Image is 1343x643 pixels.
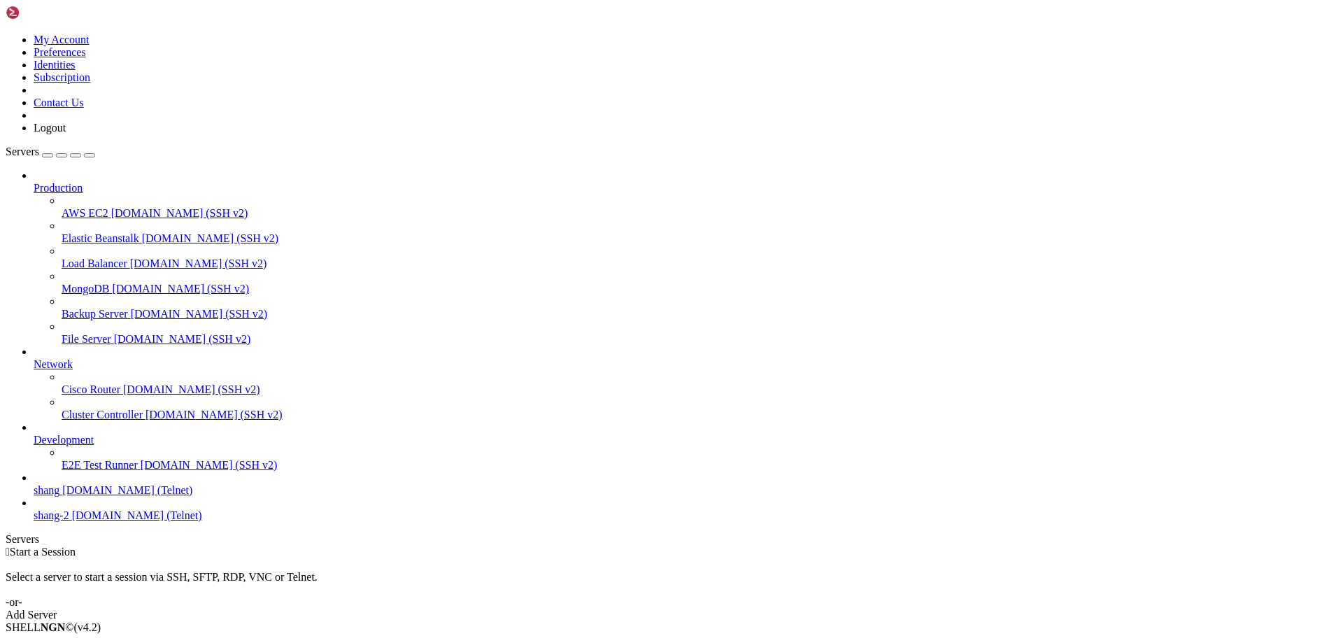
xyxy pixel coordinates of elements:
[142,232,279,244] span: [DOMAIN_NAME] (SSH v2)
[62,371,1337,396] li: Cisco Router [DOMAIN_NAME] (SSH v2)
[34,46,86,58] a: Preferences
[10,546,76,558] span: Start a Session
[6,558,1337,609] div: Select a server to start a session via SSH, SFTP, RDP, VNC or Telnet. -or-
[34,421,1337,472] li: Development
[145,409,283,421] span: [DOMAIN_NAME] (SSH v2)
[62,257,127,269] span: Load Balancer
[6,146,39,157] span: Servers
[62,308,1337,320] a: Backup Server [DOMAIN_NAME] (SSH v2)
[34,434,1337,446] a: Development
[62,232,139,244] span: Elastic Beanstalk
[34,434,94,446] span: Development
[34,182,1337,195] a: Production
[34,358,1337,371] a: Network
[112,283,249,295] span: [DOMAIN_NAME] (SSH v2)
[34,59,76,71] a: Identities
[62,409,1337,421] a: Cluster Controller [DOMAIN_NAME] (SSH v2)
[62,459,1337,472] a: E2E Test Runner [DOMAIN_NAME] (SSH v2)
[111,207,248,219] span: [DOMAIN_NAME] (SSH v2)
[62,409,143,421] span: Cluster Controller
[72,509,202,521] span: [DOMAIN_NAME] (Telnet)
[62,459,138,471] span: E2E Test Runner
[6,146,95,157] a: Servers
[34,34,90,45] a: My Account
[62,257,1337,270] a: Load Balancer [DOMAIN_NAME] (SSH v2)
[34,169,1337,346] li: Production
[62,308,128,320] span: Backup Server
[74,621,101,633] span: 4.2.0
[6,6,86,20] img: Shellngn
[34,97,84,108] a: Contact Us
[114,333,251,345] span: [DOMAIN_NAME] (SSH v2)
[62,333,1337,346] a: File Server [DOMAIN_NAME] (SSH v2)
[34,71,90,83] a: Subscription
[6,609,1337,621] div: Add Server
[62,195,1337,220] li: AWS EC2 [DOMAIN_NAME] (SSH v2)
[62,320,1337,346] li: File Server [DOMAIN_NAME] (SSH v2)
[123,383,260,395] span: [DOMAIN_NAME] (SSH v2)
[34,484,1337,497] a: shang [DOMAIN_NAME] (Telnet)
[62,295,1337,320] li: Backup Server [DOMAIN_NAME] (SSH v2)
[34,497,1337,522] li: shang-2 [DOMAIN_NAME] (Telnet)
[34,122,66,134] a: Logout
[62,333,111,345] span: File Server
[62,283,109,295] span: MongoDB
[131,308,268,320] span: [DOMAIN_NAME] (SSH v2)
[62,383,120,395] span: Cisco Router
[62,270,1337,295] li: MongoDB [DOMAIN_NAME] (SSH v2)
[6,546,10,558] span: 
[141,459,278,471] span: [DOMAIN_NAME] (SSH v2)
[62,383,1337,396] a: Cisco Router [DOMAIN_NAME] (SSH v2)
[6,533,1337,546] div: Servers
[34,472,1337,497] li: shang [DOMAIN_NAME] (Telnet)
[62,207,1337,220] a: AWS EC2 [DOMAIN_NAME] (SSH v2)
[62,396,1337,421] li: Cluster Controller [DOMAIN_NAME] (SSH v2)
[62,283,1337,295] a: MongoDB [DOMAIN_NAME] (SSH v2)
[41,621,66,633] b: NGN
[34,509,1337,522] a: shang-2 [DOMAIN_NAME] (Telnet)
[6,621,101,633] span: SHELL ©
[62,446,1337,472] li: E2E Test Runner [DOMAIN_NAME] (SSH v2)
[62,245,1337,270] li: Load Balancer [DOMAIN_NAME] (SSH v2)
[34,509,69,521] span: shang-2
[130,257,267,269] span: [DOMAIN_NAME] (SSH v2)
[34,358,73,370] span: Network
[34,182,83,194] span: Production
[62,220,1337,245] li: Elastic Beanstalk [DOMAIN_NAME] (SSH v2)
[62,484,192,496] span: [DOMAIN_NAME] (Telnet)
[62,207,108,219] span: AWS EC2
[34,484,59,496] span: shang
[34,346,1337,421] li: Network
[62,232,1337,245] a: Elastic Beanstalk [DOMAIN_NAME] (SSH v2)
